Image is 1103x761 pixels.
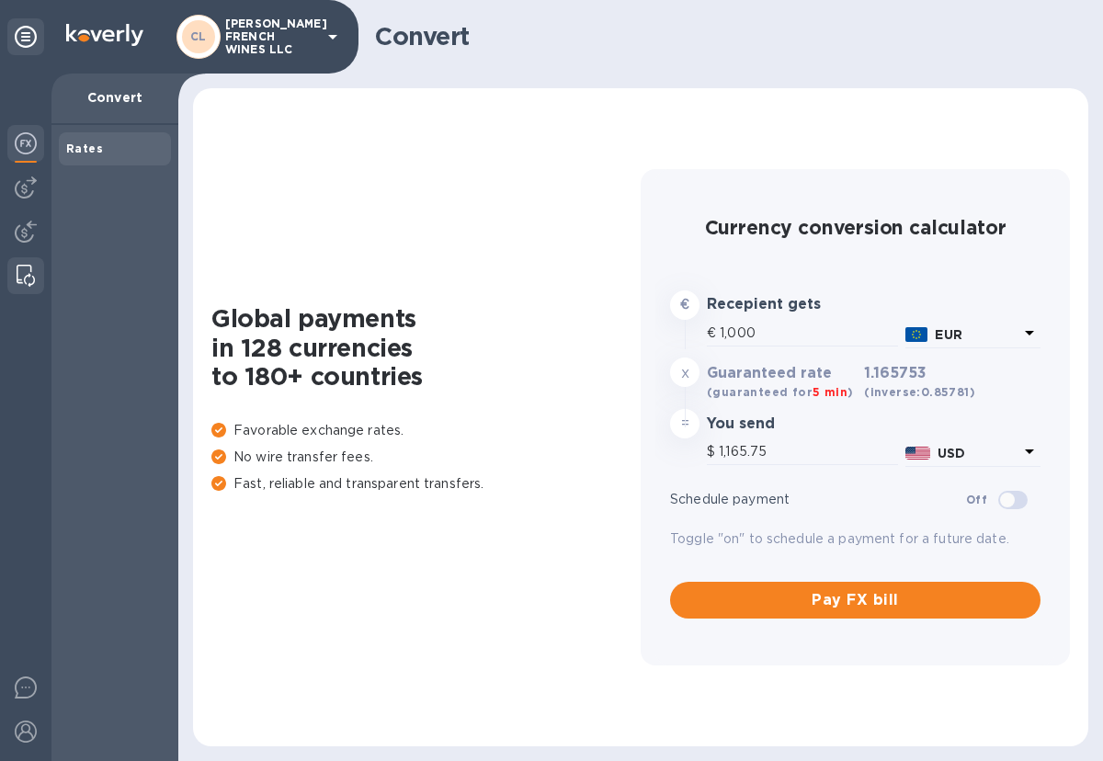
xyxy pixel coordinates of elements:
[720,320,898,347] input: Amount
[707,365,857,382] h3: Guaranteed rate
[670,490,966,509] p: Schedule payment
[211,474,641,494] p: Fast, reliable and transparent transfers.
[864,385,975,399] b: (inverse: 0.85781 )
[66,24,143,46] img: Logo
[966,493,987,506] b: Off
[670,358,699,387] div: x
[66,142,103,155] b: Rates
[707,296,857,313] h3: Recepient gets
[813,385,847,399] span: 5 min
[670,216,1040,239] h2: Currency conversion calculator
[66,88,164,107] p: Convert
[938,446,965,460] b: USD
[225,17,317,56] p: [PERSON_NAME] FRENCH WINES LLC
[707,320,720,347] div: €
[864,365,975,402] h3: 1.165753
[707,415,857,433] h3: You send
[375,22,1074,51] h1: Convert
[707,385,853,399] b: (guaranteed for )
[670,409,699,438] div: =
[905,447,930,460] img: USD
[685,589,1026,611] span: Pay FX bill
[7,18,44,55] div: Unpin categories
[719,438,898,466] input: Amount
[670,529,1040,549] p: Toggle "on" to schedule a payment for a future date.
[211,421,641,440] p: Favorable exchange rates.
[680,297,689,312] strong: €
[15,132,37,154] img: Foreign exchange
[670,582,1040,619] button: Pay FX bill
[211,304,641,392] h1: Global payments in 128 currencies to 180+ countries
[211,448,641,467] p: No wire transfer fees.
[935,327,961,342] b: EUR
[707,438,719,466] div: $
[190,29,207,43] b: CL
